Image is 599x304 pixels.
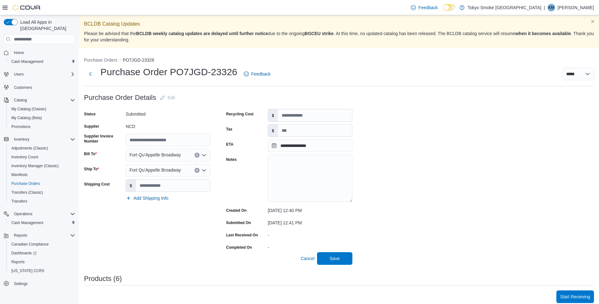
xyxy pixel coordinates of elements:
span: Customers [11,83,75,91]
span: Dashboards [11,251,37,256]
span: Customers [14,85,32,90]
button: [US_STATE] CCRS [6,266,78,275]
span: My Catalog (Beta) [9,114,75,122]
label: Bill To [84,151,97,156]
label: Notes [226,157,237,162]
span: Adjustments (Classic) [9,144,75,152]
input: Dark Mode [443,4,456,11]
button: Users [1,70,78,79]
span: Cash Management [9,58,75,65]
label: Ship To [84,167,99,172]
button: Inventory [1,135,78,144]
span: Inventory Manager (Classic) [11,163,59,168]
span: Canadian Compliance [11,242,49,247]
span: Load All Apps in [GEOGRAPHIC_DATA] [18,19,75,32]
span: Transfers (Classic) [11,190,43,195]
span: Manifests [9,171,75,179]
button: Catalog [1,96,78,105]
span: Washington CCRS [9,267,75,275]
div: [DATE] 12:40 PM [268,205,352,213]
label: $ [268,109,278,121]
a: Cash Management [9,219,46,227]
a: Home [11,49,27,57]
button: Canadian Compliance [6,240,78,249]
div: [DATE] 12:41 PM [268,218,352,225]
button: Add Shipping Info [123,192,171,204]
span: My Catalog (Classic) [11,106,46,112]
button: My Catalog (Beta) [6,113,78,122]
a: Dashboards [6,249,78,258]
span: My Catalog (Beta) [11,115,42,120]
button: Customers [1,82,78,92]
p: Tokyo Smoke [GEOGRAPHIC_DATA] [468,4,542,11]
button: Reports [6,258,78,266]
label: $ [126,179,136,192]
strong: BGCEU strike [305,31,334,36]
span: Cash Management [11,220,43,225]
span: Settings [14,281,27,286]
p: Please be advised that the due to the ongoing . At this time, no updated catalog has been release... [84,30,594,43]
a: Transfers [9,198,30,205]
span: Edit [168,94,175,101]
button: My Catalog (Classic) [6,105,78,113]
a: Purchase Orders [9,180,43,187]
span: Inventory Count [11,155,38,160]
input: Press the down key to open a popover containing a calendar. [268,139,352,152]
a: My Catalog (Beta) [9,114,45,122]
span: Inventory Manager (Classic) [9,162,75,170]
h3: Products (6) [84,275,122,283]
span: Reports [11,259,25,264]
button: Clear input [195,168,200,173]
div: - [268,230,352,238]
label: ETA [226,142,233,147]
span: Save [330,255,340,262]
button: Transfers [6,197,78,206]
button: Inventory Count [6,153,78,161]
button: Users [11,70,26,78]
h1: Purchase Order PO7JGD-23326 [100,66,237,78]
span: Fort Qu'Appelle Broadway [129,166,181,174]
button: Catalog [11,96,29,104]
button: Dismiss this callout [589,18,596,25]
label: Shipping Cost [84,182,110,187]
strong: when it becomes available [515,31,571,36]
label: Tax [226,127,232,132]
span: Transfers [11,199,27,204]
button: Clear input [195,153,200,158]
button: Cash Management [6,57,78,66]
label: Recycling Cost [226,112,254,117]
span: Cash Management [11,59,43,64]
button: PO7JGD-23326 [123,58,154,63]
button: Home [1,48,78,57]
span: Cash Management [9,219,75,227]
strong: BCLDB weekly catalog updates are delayed until further notice [136,31,268,36]
a: Reports [9,258,27,266]
label: Completed On [226,245,252,250]
button: Inventory Manager (Classic) [6,161,78,170]
span: Inventory [14,137,29,142]
button: Transfers (Classic) [6,188,78,197]
a: Inventory Count [9,153,41,161]
a: Feedback [408,1,440,14]
button: Purchase Orders [6,179,78,188]
span: Transfers [9,198,75,205]
a: Promotions [9,123,33,131]
span: Feedback [251,71,271,77]
span: Settings [11,280,75,288]
span: [US_STATE] CCRS [11,268,44,273]
a: Transfers (Classic) [9,189,45,196]
span: Promotions [9,123,75,131]
span: Home [14,50,24,55]
span: Fort Qu'Appelle Broadway [129,151,181,159]
span: Reports [14,233,27,238]
h3: Purchase Order Details [84,94,156,101]
span: Users [14,72,24,77]
button: Manifests [6,170,78,179]
div: NCD [126,121,210,129]
span: Manifests [11,172,27,177]
label: Status [84,112,96,117]
button: Promotions [6,122,78,131]
span: Purchase Orders [11,181,40,186]
span: Start Receiving [560,294,590,300]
